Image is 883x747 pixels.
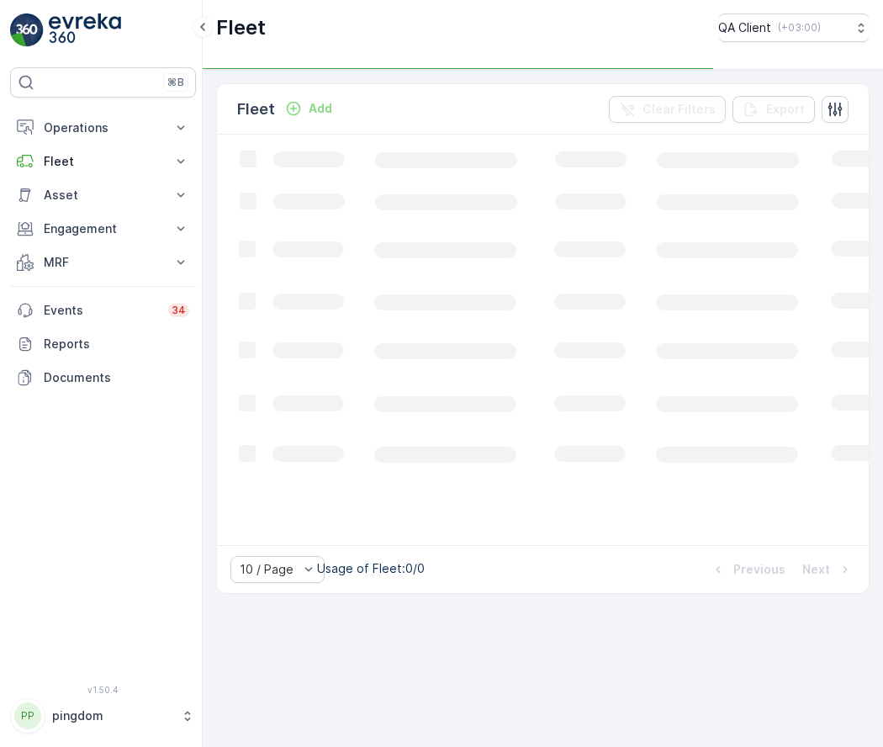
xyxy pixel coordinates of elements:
[10,111,196,145] button: Operations
[52,707,172,724] p: pingdom
[44,369,189,386] p: Documents
[10,361,196,395] a: Documents
[708,559,787,580] button: Previous
[44,153,162,170] p: Fleet
[44,254,162,271] p: MRF
[44,119,162,136] p: Operations
[10,13,44,47] img: logo
[10,145,196,178] button: Fleet
[14,702,41,729] div: PP
[317,560,425,577] p: Usage of Fleet : 0/0
[237,98,275,121] p: Fleet
[642,101,716,118] p: Clear Filters
[10,294,196,327] a: Events34
[216,14,266,41] p: Fleet
[718,19,771,36] p: QA Client
[278,98,339,119] button: Add
[167,76,184,89] p: ⌘B
[10,685,196,695] span: v 1.50.4
[44,302,158,319] p: Events
[44,220,162,237] p: Engagement
[732,96,815,123] button: Export
[802,561,830,578] p: Next
[778,21,821,34] p: ( +03:00 )
[10,327,196,361] a: Reports
[10,212,196,246] button: Engagement
[10,698,196,734] button: PPpingdom
[44,336,189,352] p: Reports
[49,13,121,47] img: logo_light-DOdMpM7g.png
[44,187,162,204] p: Asset
[172,304,186,317] p: 34
[10,246,196,279] button: MRF
[801,559,855,580] button: Next
[718,13,870,42] button: QA Client(+03:00)
[766,101,805,118] p: Export
[733,561,785,578] p: Previous
[609,96,726,123] button: Clear Filters
[10,178,196,212] button: Asset
[309,100,332,117] p: Add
